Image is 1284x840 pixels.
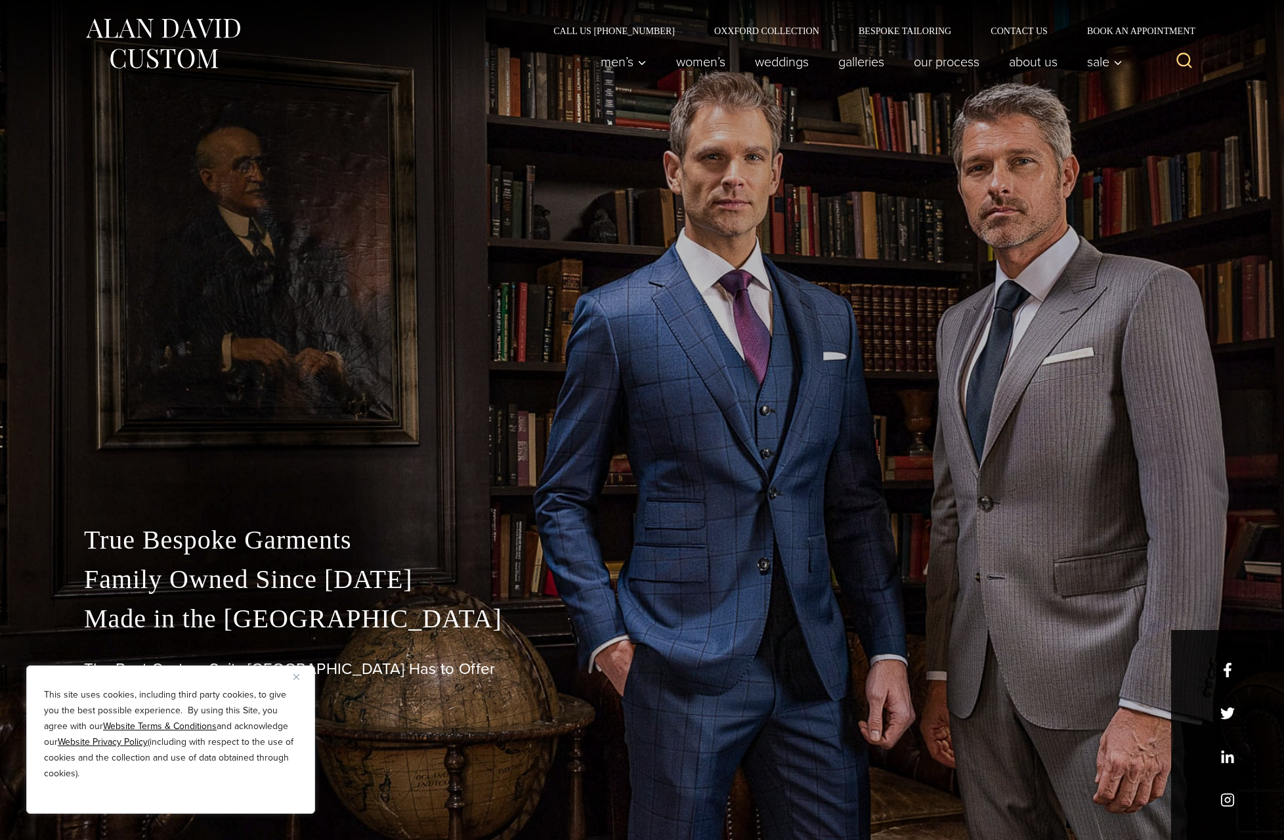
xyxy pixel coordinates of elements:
[740,49,824,75] a: weddings
[534,26,695,35] a: Call Us [PHONE_NUMBER]
[1168,46,1200,77] button: View Search Form
[1220,663,1235,677] a: facebook
[839,26,971,35] a: Bespoke Tailoring
[1220,749,1235,764] a: linkedin
[601,55,647,68] span: Men’s
[293,674,299,680] img: Close
[84,660,1200,679] h1: The Best Custom Suits [GEOGRAPHIC_DATA] Has to Offer
[293,669,309,684] button: Close
[899,49,995,75] a: Our Process
[695,26,839,35] a: Oxxford Collection
[662,49,740,75] a: Women’s
[534,26,1200,35] nav: Secondary Navigation
[44,687,297,782] p: This site uses cookies, including third party cookies, to give you the best possible experience. ...
[1067,26,1200,35] a: Book an Appointment
[824,49,899,75] a: Galleries
[971,26,1067,35] a: Contact Us
[103,719,217,733] a: Website Terms & Conditions
[995,49,1073,75] a: About Us
[1220,706,1235,721] a: x/twitter
[84,14,242,73] img: Alan David Custom
[1220,793,1235,807] a: instagram
[586,49,1130,75] nav: Primary Navigation
[1087,55,1123,68] span: Sale
[58,735,148,749] a: Website Privacy Policy
[84,520,1200,639] p: True Bespoke Garments Family Owned Since [DATE] Made in the [GEOGRAPHIC_DATA]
